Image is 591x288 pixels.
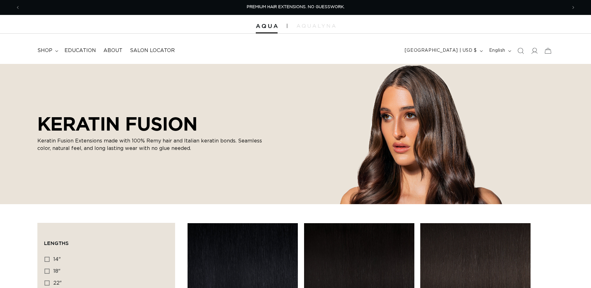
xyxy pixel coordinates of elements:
span: 18" [53,269,60,274]
p: Keratin Fusion Extensions made with 100% Remy hair and Italian keratin bonds. Seamless color, nat... [37,137,274,152]
span: PREMIUM HAIR EXTENSIONS. NO GUESSWORK. [247,5,345,9]
a: Salon Locator [126,44,179,58]
button: English [485,45,514,57]
button: Previous announcement [11,2,25,13]
span: Education [64,47,96,54]
h2: KERATIN FUSION [37,113,274,135]
summary: Search [514,44,527,58]
span: Salon Locator [130,47,175,54]
img: aqualyna.com [297,24,336,28]
span: shop [37,47,52,54]
a: About [100,44,126,58]
span: Lengths [44,240,69,246]
span: English [489,47,505,54]
span: About [103,47,122,54]
button: [GEOGRAPHIC_DATA] | USD $ [401,45,485,57]
summary: Lengths (0 selected) [44,229,169,252]
a: Education [61,44,100,58]
img: Aqua Hair Extensions [256,24,278,28]
summary: shop [34,44,61,58]
span: 14" [53,257,61,262]
span: 22" [53,281,62,286]
button: Next announcement [566,2,580,13]
span: [GEOGRAPHIC_DATA] | USD $ [405,47,477,54]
